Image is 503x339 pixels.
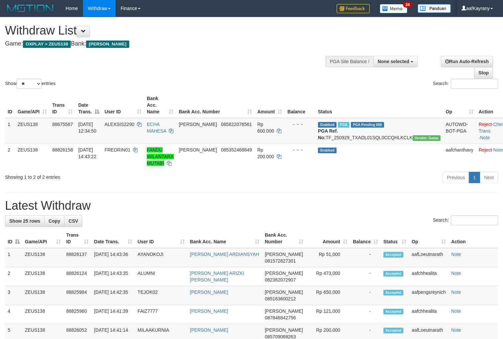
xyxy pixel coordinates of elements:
[480,135,490,140] a: Note
[105,147,131,153] span: FREDRIN01
[306,267,350,286] td: Rp 473,000
[262,229,306,248] th: Bank Acc. Number: activate to sort column ascending
[257,122,274,134] span: Rp 600.000
[44,215,64,227] a: Copy
[102,92,144,118] th: User ID: activate to sort column ascending
[351,122,384,128] span: PGA Pending
[147,122,166,134] a: ECHA MAHESA
[418,4,451,13] img: panduan.png
[5,41,329,47] h4: Game: Bank:
[451,271,461,276] a: Note
[187,229,262,248] th: Bank Acc. Name: activate to sort column ascending
[63,229,91,248] th: Trans ID: activate to sort column ascending
[52,147,73,153] span: 88826158
[413,135,441,141] span: Vendor URL: https://trx31.1velocity.biz
[326,56,373,67] div: PGA Site Balance /
[78,147,96,159] span: [DATE] 14:43:22
[221,122,252,127] span: Copy 085822076561 to clipboard
[265,308,303,314] span: [PERSON_NAME]
[265,252,303,257] span: [PERSON_NAME]
[265,277,296,282] span: Copy 082362072907 to clipboard
[350,229,381,248] th: Balance: activate to sort column ascending
[315,118,443,144] td: TF_250929_TXADL01SQL0CCQHLKCLK
[23,41,71,48] span: OXPLAY > ZEUS138
[78,122,96,134] span: [DATE] 12:34:50
[75,92,102,118] th: Date Trans.: activate to sort column descending
[135,248,187,267] td: AYANOKOJI
[190,289,228,295] a: [PERSON_NAME]
[493,147,503,153] a: Note
[318,128,338,140] b: PGA Ref. No:
[176,92,254,118] th: Bank Acc. Number: activate to sort column ascending
[350,267,381,286] td: -
[443,118,476,144] td: AUTOWD-BOT-PGA
[409,305,449,324] td: aafchhealita
[17,79,42,89] select: Showentries
[257,147,274,159] span: Rp 200.000
[469,172,480,183] a: 1
[63,248,91,267] td: 88826137
[190,327,228,333] a: [PERSON_NAME]
[5,144,15,169] td: 2
[144,92,176,118] th: Bank Acc. Name: activate to sort column ascending
[135,305,187,324] td: FAIZ7777
[350,248,381,267] td: -
[306,305,350,324] td: Rp 121,000
[479,147,492,153] a: Reject
[22,248,63,267] td: ZEUS138
[409,248,449,267] td: aafLoeutnarath
[338,122,350,128] span: Marked by aafpengsreynich
[135,267,187,286] td: ALUMNI
[254,92,285,118] th: Amount: activate to sort column ascending
[64,215,82,227] a: CSV
[474,67,493,78] a: Stop
[337,4,370,13] img: Feedback.jpg
[433,79,498,89] label: Search:
[373,56,418,67] button: None selected
[480,172,498,183] a: Next
[409,267,449,286] td: aafchhealita
[5,267,22,286] td: 2
[5,3,55,13] img: MOTION_logo.png
[5,286,22,305] td: 3
[52,122,73,127] span: 88675587
[403,2,412,8] span: 34
[383,328,403,333] span: Accepted
[383,252,403,258] span: Accepted
[5,92,15,118] th: ID
[147,147,174,166] a: FANDU WILANTARA MUTABI
[5,79,55,89] label: Show entries
[265,296,296,301] span: Copy 085163600212 to clipboard
[5,24,329,37] h1: Withdraw List
[433,215,498,225] label: Search:
[86,41,129,48] span: [PERSON_NAME]
[318,122,337,128] span: Grabbed
[443,172,469,183] a: Previous
[5,199,498,212] h1: Latest Withdraw
[221,147,252,153] span: Copy 085352468849 to clipboard
[22,286,63,305] td: ZEUS138
[91,267,135,286] td: [DATE] 14:43:35
[135,286,187,305] td: TEJOK02
[5,229,22,248] th: ID: activate to sort column descending
[451,327,461,333] a: Note
[9,218,40,224] span: Show 25 rows
[22,229,63,248] th: Game/API: activate to sort column ascending
[179,147,217,153] span: [PERSON_NAME]
[265,271,303,276] span: [PERSON_NAME]
[135,229,187,248] th: User ID: activate to sort column ascending
[190,308,228,314] a: [PERSON_NAME]
[409,229,449,248] th: Op: activate to sort column ascending
[441,56,493,67] a: Run Auto-Refresh
[451,289,461,295] a: Note
[265,315,296,320] span: Copy 087846842756 to clipboard
[91,305,135,324] td: [DATE] 14:41:39
[190,271,244,282] a: [PERSON_NAME] ARIZKI [PERSON_NAME]
[5,118,15,144] td: 1
[383,309,403,314] span: Accepted
[350,305,381,324] td: -
[479,122,492,127] a: Reject
[50,92,75,118] th: Trans ID: activate to sort column ascending
[179,122,217,127] span: [PERSON_NAME]
[63,267,91,286] td: 88826124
